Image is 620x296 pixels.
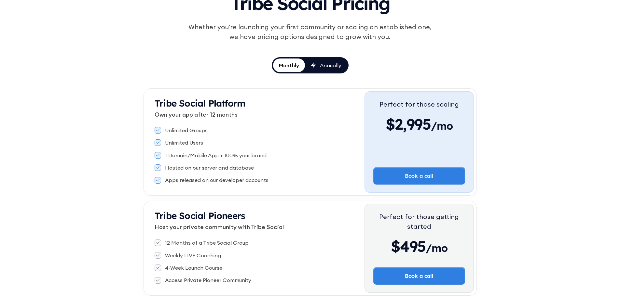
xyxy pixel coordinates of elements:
div: 1 Domain/Mobile App + 100% your brand [165,152,267,159]
a: Book a call [373,267,465,285]
div: 4-Week Launch Course [165,264,222,271]
div: Access Private Pioneer Community [165,277,251,284]
div: $2,995 [379,114,459,134]
span: /mo [426,241,448,258]
div: $495 [373,237,465,256]
a: Book a call [373,167,465,185]
strong: Tribe Social Pioneers [155,210,245,221]
img: tab_keywords_by_traffic_grey.svg [74,38,79,43]
div: Whether you're launching your first community or scaling an established one, we have pricing opti... [185,22,435,42]
img: website_grey.svg [10,17,16,22]
p: Own your app after 12 months [155,110,365,119]
div: Perfect for those scaling [379,99,459,109]
div: Perfect for those getting started [373,212,465,231]
div: Hosted on our server and database [165,164,254,171]
div: Unlimited Users [165,139,203,146]
div: Monthly [279,62,299,69]
strong: Tribe Social Platform [155,97,245,109]
div: Apps released on our developer accounts [165,176,269,184]
div: Annually [320,62,341,69]
div: Unlimited Groups [165,127,208,134]
div: Domaine [34,38,50,43]
div: 12 Months of a Tribe Social Group [165,239,249,246]
p: Host your private community with Tribe Social [155,223,365,231]
div: Mots-clés [81,38,100,43]
img: tab_domain_overview_orange.svg [26,38,32,43]
div: Weekly LIVE Coaching [165,252,221,259]
div: Domaine: [DOMAIN_NAME] [17,17,74,22]
span: /mo [431,119,453,135]
div: v 4.0.25 [18,10,32,16]
img: logo_orange.svg [10,10,16,16]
